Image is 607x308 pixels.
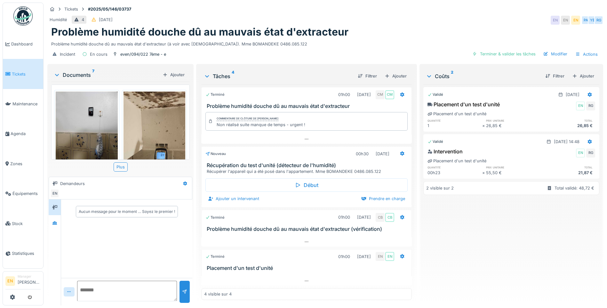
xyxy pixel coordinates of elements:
div: 1 [427,123,482,129]
div: EN [561,16,570,25]
div: Début [205,178,408,192]
span: Stock [12,221,41,227]
li: EN [5,276,15,286]
div: Non réalisé suite manque de temps - urgent ! [217,122,305,128]
div: Ajouter [160,70,187,79]
a: Statistiques [3,239,43,268]
div: 4 visible sur 4 [204,291,232,297]
div: Nouveau [205,151,226,157]
div: Actions [572,50,601,59]
sup: 4 [232,72,234,80]
div: [DATE] [357,254,371,260]
div: Placement d'un test d'unité [427,101,500,108]
div: Terminé [205,215,225,220]
div: Tâches [204,72,353,80]
a: Stock [3,208,43,238]
div: [DATE] [99,17,113,23]
div: 21,87 € [541,170,595,176]
sup: 2 [451,72,453,80]
div: EN [50,189,59,198]
div: CM [376,90,385,99]
h1: Problème humidité douche dû au mauvais état d'extracteur [51,26,348,38]
span: Tickets [12,71,41,77]
h6: quantité [427,165,482,169]
div: Demandeurs [60,181,85,187]
div: Commentaire de clôture de [PERSON_NAME] [217,117,278,121]
div: Aucun message pour le moment … Soyez le premier ! [79,209,175,215]
div: 00h30 [356,151,369,157]
div: RG [586,101,595,110]
h6: quantité [427,118,482,123]
div: EN [385,252,394,261]
div: CM [385,90,394,99]
div: Total validé: 48,72 € [555,185,594,191]
span: Maintenance [12,101,41,107]
div: YE [588,16,597,25]
a: Agenda [3,119,43,149]
div: Prendre en charge [359,194,408,203]
div: Plus [114,162,128,172]
div: Validé [427,92,443,97]
div: Terminer & valider les tâches [470,50,538,58]
div: Récupérer l'appareil qui a été posé dans l'appartement. Mme BOMANDEKE 0486.085.122 [207,168,409,174]
div: Documents [54,71,160,79]
a: Maintenance [3,89,43,119]
div: even/094/022 7ème - e [120,51,166,57]
div: RG [594,16,603,25]
div: Ajouter [382,72,409,80]
div: [DATE] [357,92,371,98]
span: Équipements [12,190,41,197]
div: Terminé [205,92,225,97]
div: RG [586,149,595,158]
div: Intervention [427,148,463,155]
li: [PERSON_NAME] [18,274,41,288]
h6: total [541,118,595,123]
div: 4 [82,17,84,23]
a: Dashboard [3,29,43,59]
div: 01h00 [338,254,350,260]
div: 01h00 [338,92,350,98]
div: Placement d'un test d'unité [427,158,486,164]
div: [DATE] 14:48 [554,139,579,145]
div: Filtrer [355,72,379,80]
div: Ajouter un intervenant [205,194,262,203]
h6: prix unitaire [486,165,540,169]
h6: prix unitaire [486,118,540,123]
div: × [482,170,486,176]
div: PA [581,16,590,25]
h3: Placement d'un test d'unité [207,265,409,271]
h6: total [541,165,595,169]
div: 26,85 € [486,123,540,129]
div: 01h00 [338,214,350,220]
h3: Récupération du test d'unité (détecteur de l'humidité) [207,162,409,168]
div: Manager [18,274,41,279]
div: Modifier [541,50,570,58]
div: [DATE] [566,92,579,98]
div: EN [576,101,585,110]
span: Zones [10,161,41,167]
strong: #2025/05/146/03737 [85,6,134,12]
div: Tickets [64,6,78,12]
div: Problème humidité douche dû au mauvais état d'extracteur (à voir avec [DEMOGRAPHIC_DATA]). Mme BO... [51,38,599,47]
div: Validé [427,139,443,144]
a: Tickets [3,59,43,89]
a: Équipements [3,179,43,208]
a: Zones [3,149,43,179]
div: 2 visible sur 2 [426,185,454,191]
div: [DATE] [357,214,371,220]
div: × [482,123,486,129]
span: Dashboard [11,41,41,47]
div: En cours [90,51,108,57]
div: 26,85 € [541,123,595,129]
span: Statistiques [12,250,41,256]
div: Terminé [205,254,225,259]
a: EN Manager[PERSON_NAME] [5,274,41,289]
div: Coûts [426,72,540,80]
div: Placement d'un test d'unité [427,111,486,117]
div: CB [376,213,385,222]
img: 21su79s83yp8un2ni2h170o4iyhh [56,92,118,174]
div: Filtrer [543,72,567,80]
span: Agenda [11,131,41,137]
div: EN [571,16,580,25]
div: [DATE] [376,151,389,157]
